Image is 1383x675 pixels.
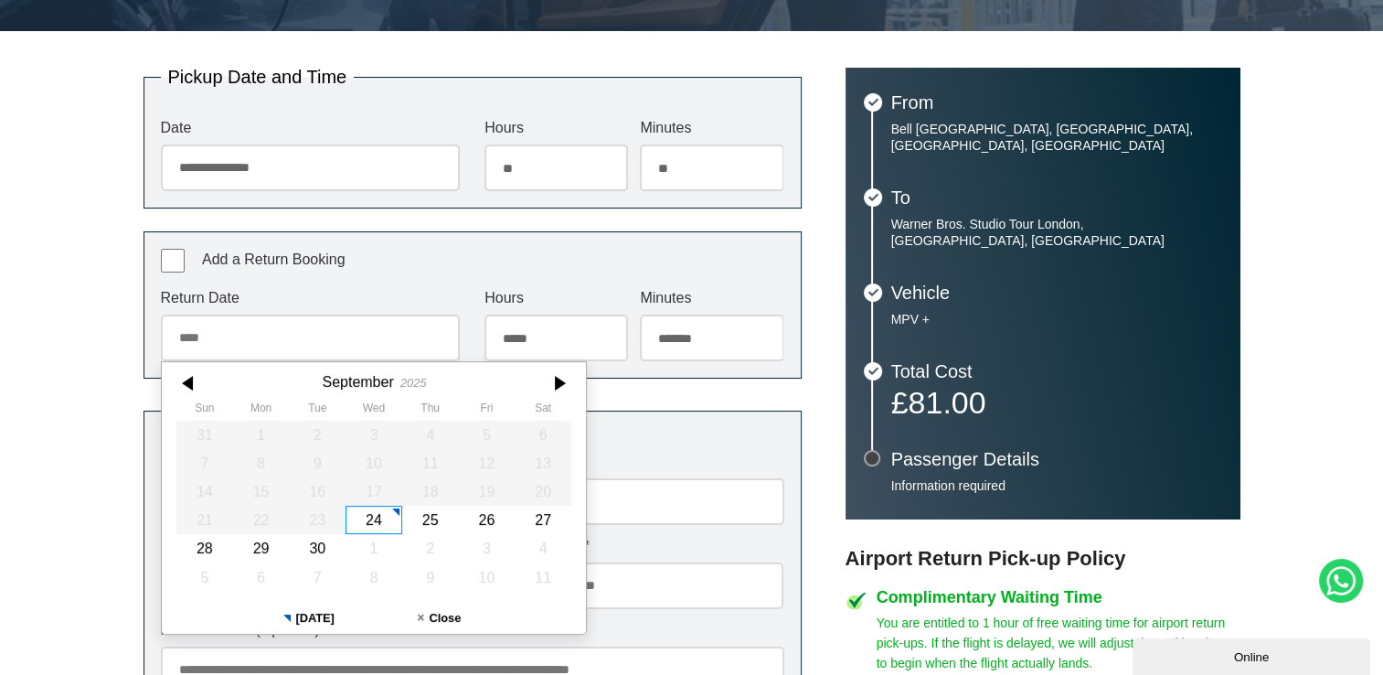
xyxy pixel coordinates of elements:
[891,121,1222,154] p: Bell [GEOGRAPHIC_DATA], [GEOGRAPHIC_DATA], [GEOGRAPHIC_DATA], [GEOGRAPHIC_DATA]
[891,93,1222,112] h3: From
[640,291,783,305] label: Minutes
[161,68,355,86] legend: Pickup Date and Time
[891,284,1222,302] h3: Vehicle
[484,291,628,305] label: Hours
[891,311,1222,327] p: MPV +
[891,477,1222,494] p: Information required
[161,121,460,135] label: Date
[1133,635,1374,675] iframe: chat widget
[908,385,985,420] span: 81.00
[484,121,628,135] label: Hours
[891,450,1222,468] h3: Passenger Details
[891,216,1222,249] p: Warner Bros. Studio Tour London, [GEOGRAPHIC_DATA], [GEOGRAPHIC_DATA]
[891,188,1222,207] h3: To
[202,252,346,267] span: Add a Return Booking
[891,362,1222,380] h3: Total Cost
[640,121,783,135] label: Minutes
[877,613,1240,673] p: You are entitled to 1 hour of free waiting time for airport return pick-ups. If the flight is del...
[877,589,1240,605] h4: Complimentary Waiting Time
[891,390,1222,415] p: £
[484,539,783,553] label: Mobile Number
[161,291,460,305] label: Return Date
[161,249,185,273] input: Add a Return Booking
[846,547,1240,571] h3: Airport Return Pick-up Policy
